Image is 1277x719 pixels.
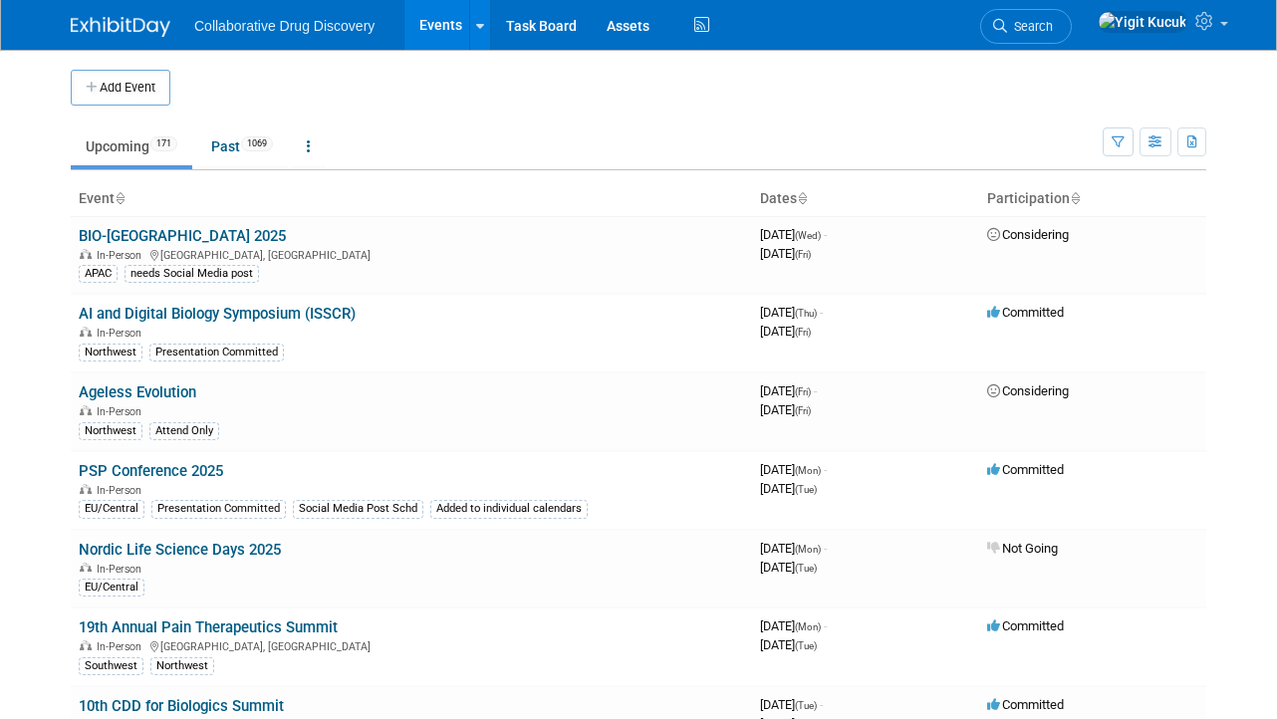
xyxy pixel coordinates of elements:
span: [DATE] [760,462,827,477]
th: Event [71,182,752,216]
span: - [824,462,827,477]
a: Search [980,9,1072,44]
span: [DATE] [760,305,823,320]
img: In-Person Event [80,249,92,259]
div: Attend Only [149,422,219,440]
button: Add Event [71,70,170,106]
span: (Fri) [795,405,811,416]
span: In-Person [97,405,147,418]
span: (Mon) [795,621,821,632]
span: Committed [987,618,1064,633]
span: (Tue) [795,563,817,574]
div: EU/Central [79,579,144,597]
span: Committed [987,462,1064,477]
a: Sort by Event Name [115,190,125,206]
span: Not Going [987,541,1058,556]
span: [DATE] [760,383,817,398]
div: Presentation Committed [151,500,286,518]
div: needs Social Media post [125,265,259,283]
span: (Fri) [795,249,811,260]
span: (Wed) [795,230,821,241]
span: Committed [987,305,1064,320]
span: - [824,227,827,242]
span: [DATE] [760,560,817,575]
span: (Tue) [795,640,817,651]
a: AI and Digital Biology Symposium (ISSCR) [79,305,356,323]
span: [DATE] [760,402,811,417]
span: (Mon) [795,544,821,555]
span: - [820,305,823,320]
span: 1069 [241,136,273,151]
img: In-Person Event [80,484,92,494]
span: Committed [987,697,1064,712]
span: - [824,618,827,633]
span: [DATE] [760,481,817,496]
img: Yigit Kucuk [1098,11,1187,33]
a: PSP Conference 2025 [79,462,223,480]
span: 171 [150,136,177,151]
span: (Thu) [795,308,817,319]
img: ExhibitDay [71,17,170,37]
img: In-Person Event [80,327,92,337]
div: APAC [79,265,118,283]
span: - [820,697,823,712]
span: (Mon) [795,465,821,476]
img: In-Person Event [80,640,92,650]
span: [DATE] [760,246,811,261]
span: In-Person [97,327,147,340]
div: Southwest [79,657,143,675]
a: BIO‑[GEOGRAPHIC_DATA] 2025 [79,227,286,245]
th: Participation [979,182,1206,216]
span: In-Person [97,249,147,262]
div: Northwest [79,422,142,440]
span: [DATE] [760,697,823,712]
span: [DATE] [760,618,827,633]
span: Considering [987,227,1069,242]
div: Northwest [150,657,214,675]
span: [DATE] [760,541,827,556]
img: In-Person Event [80,405,92,415]
span: - [814,383,817,398]
div: EU/Central [79,500,144,518]
th: Dates [752,182,979,216]
a: 19th Annual Pain Therapeutics Summit [79,618,338,636]
a: Sort by Start Date [797,190,807,206]
div: Northwest [79,344,142,361]
span: (Tue) [795,700,817,711]
span: (Tue) [795,484,817,495]
div: Added to individual calendars [430,500,588,518]
div: [GEOGRAPHIC_DATA], [GEOGRAPHIC_DATA] [79,246,744,262]
a: Ageless Evolution [79,383,196,401]
span: Considering [987,383,1069,398]
span: [DATE] [760,324,811,339]
a: Past1069 [196,127,288,165]
a: Upcoming171 [71,127,192,165]
div: Social Media Post Schd [293,500,423,518]
span: Search [1007,19,1053,34]
a: 10th CDD for Biologics Summit [79,697,284,715]
span: In-Person [97,484,147,497]
span: (Fri) [795,386,811,397]
span: [DATE] [760,227,827,242]
div: [GEOGRAPHIC_DATA], [GEOGRAPHIC_DATA] [79,637,744,653]
a: Nordic Life Science Days 2025 [79,541,281,559]
span: In-Person [97,563,147,576]
span: [DATE] [760,637,817,652]
img: In-Person Event [80,563,92,573]
span: (Fri) [795,327,811,338]
span: Collaborative Drug Discovery [194,18,375,34]
a: Sort by Participation Type [1070,190,1080,206]
span: In-Person [97,640,147,653]
span: - [824,541,827,556]
div: Presentation Committed [149,344,284,361]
